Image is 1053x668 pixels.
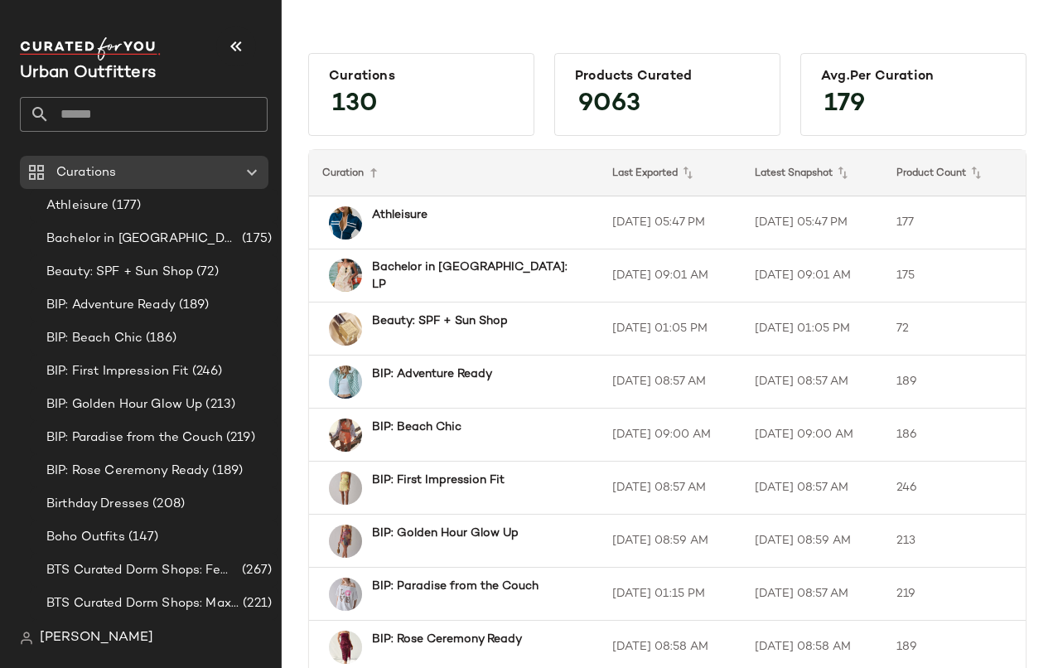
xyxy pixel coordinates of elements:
td: 213 [883,515,1026,568]
b: BIP: Adventure Ready [372,365,492,383]
b: Athleisure [372,206,427,224]
span: (189) [176,296,210,315]
span: (177) [109,196,141,215]
span: BIP: Paradise from the Couch [46,428,223,448]
span: Birthday Dresses [46,495,149,514]
td: [DATE] 01:15 PM [599,568,741,621]
td: [DATE] 08:57 AM [599,356,741,409]
span: 130 [316,75,394,134]
td: [DATE] 08:57 AM [599,462,741,515]
b: Bachelor in [GEOGRAPHIC_DATA]: LP [372,259,569,293]
th: Latest Snapshot [741,150,884,196]
td: [DATE] 09:00 AM [599,409,741,462]
td: 189 [883,356,1026,409]
span: (72) [193,263,219,282]
span: Athleisure [46,196,109,215]
span: Boho Outfits [46,528,125,547]
span: (175) [239,230,272,249]
div: Curations [329,69,514,85]
div: Products Curated [575,69,760,85]
span: (208) [149,495,185,514]
b: BIP: Rose Ceremony Ready [372,631,522,648]
span: (267) [239,561,272,580]
span: (189) [209,462,243,481]
span: (246) [189,362,223,381]
b: Beauty: SPF + Sun Shop [372,312,508,330]
img: svg%3e [20,632,33,645]
span: 179 [808,75,882,134]
img: cfy_white_logo.C9jOOHJF.svg [20,37,161,61]
td: [DATE] 08:59 AM [599,515,741,568]
span: BIP: Golden Hour Glow Up [46,395,202,414]
td: 72 [883,303,1026,356]
span: Curations [56,163,116,182]
th: Curation [309,150,599,196]
span: BTS Curated Dorm Shops: Feminine [46,561,239,580]
span: (213) [202,395,235,414]
span: BIP: Adventure Ready [46,296,176,315]
td: [DATE] 01:05 PM [599,303,741,356]
td: [DATE] 08:57 AM [741,462,884,515]
span: BIP: Rose Ceremony Ready [46,462,209,481]
div: Avg.per Curation [821,69,1006,85]
b: BIP: First Impression Fit [372,472,505,489]
th: Product Count [883,150,1026,196]
span: (221) [239,594,272,613]
span: (186) [142,329,176,348]
td: 175 [883,249,1026,303]
span: Beauty: SPF + Sun Shop [46,263,193,282]
td: [DATE] 08:57 AM [741,568,884,621]
span: Current Company Name [20,65,156,82]
td: [DATE] 08:57 AM [741,356,884,409]
span: BTS Curated Dorm Shops: Maximalist [46,594,239,613]
b: BIP: Paradise from the Couch [372,578,539,595]
span: BIP: First Impression Fit [46,362,189,381]
td: [DATE] 09:00 AM [741,409,884,462]
span: Bachelor in [GEOGRAPHIC_DATA]: LP [46,230,239,249]
td: 219 [883,568,1026,621]
span: 9063 [562,75,657,134]
b: BIP: Beach Chic [372,419,461,436]
span: BIP: Beach Chic [46,329,142,348]
td: [DATE] 01:05 PM [741,303,884,356]
th: Last Exported [599,150,741,196]
td: 186 [883,409,1026,462]
td: 177 [883,196,1026,249]
td: 246 [883,462,1026,515]
span: (147) [125,528,159,547]
b: BIP: Golden Hour Glow Up [372,525,519,542]
td: [DATE] 05:47 PM [741,196,884,249]
td: [DATE] 09:01 AM [741,249,884,303]
span: [PERSON_NAME] [40,628,153,648]
span: (219) [223,428,255,448]
td: [DATE] 05:47 PM [599,196,741,249]
td: [DATE] 09:01 AM [599,249,741,303]
td: [DATE] 08:59 AM [741,515,884,568]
